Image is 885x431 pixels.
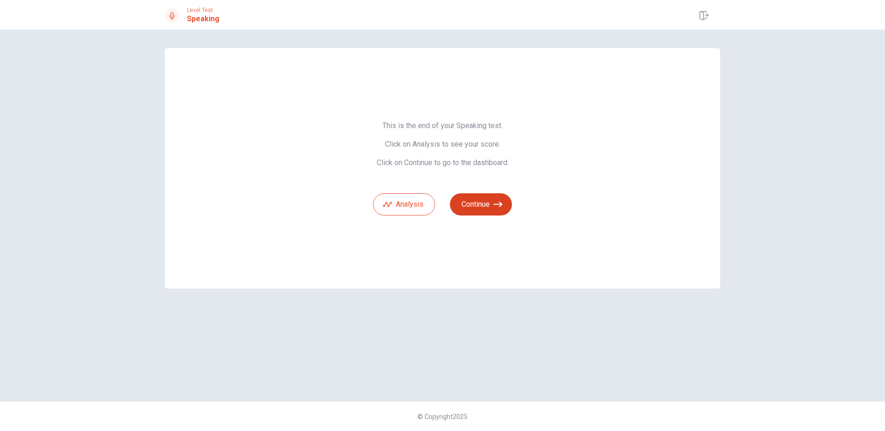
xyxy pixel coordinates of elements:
span: Level Test [187,7,219,13]
button: Continue [450,193,512,215]
h1: Speaking [187,13,219,25]
span: This is the end of your Speaking test. Click on Analysis to see your score. Click on Continue to ... [373,121,512,167]
span: © Copyright 2025 [418,413,467,420]
button: Analysis [373,193,435,215]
